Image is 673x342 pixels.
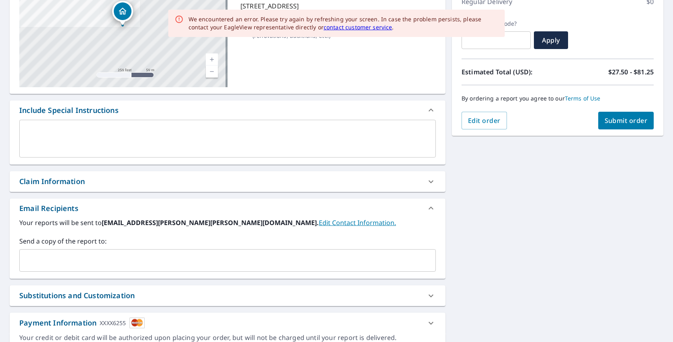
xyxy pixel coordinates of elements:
div: Payment InformationXXXX6255cardImage [10,313,445,333]
div: XXXX6255 [100,317,126,328]
label: Send a copy of the report to: [19,236,436,246]
p: By ordering a report you agree to our [462,95,654,102]
p: [STREET_ADDRESS] [240,1,433,11]
div: We encountered an error. Please try again by refreshing your screen. In case the problem persists... [189,15,499,31]
button: Edit order [462,112,507,129]
div: Email Recipients [19,203,78,214]
div: Include Special Instructions [19,105,119,116]
a: Current Level 17, Zoom In [206,53,218,66]
b: [EMAIL_ADDRESS][PERSON_NAME][PERSON_NAME][DOMAIN_NAME]. [102,218,319,227]
a: contact customer service [324,23,392,31]
button: Submit order [598,112,654,129]
div: Payment Information [19,317,145,328]
span: Edit order [468,116,501,125]
img: cardImage [129,317,145,328]
span: Submit order [605,116,648,125]
a: EditContactInfo [319,218,396,227]
button: Apply [534,31,568,49]
div: Claim Information [19,176,85,187]
label: Your reports will be sent to [19,218,436,227]
div: Dropped pin, building 1, Residential property, 3922 N 269th Cir Valley, NE 68064 [112,1,133,26]
div: Email Recipients [10,199,445,218]
div: Include Special Instructions [10,100,445,120]
p: Estimated Total (USD): [462,67,558,77]
a: Current Level 17, Zoom Out [206,66,218,78]
p: $27.50 - $81.25 [608,67,654,77]
a: Terms of Use [565,94,601,102]
span: Apply [540,36,562,45]
div: Claim Information [10,171,445,192]
div: Substitutions and Customization [10,285,445,306]
div: Substitutions and Customization [19,290,135,301]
